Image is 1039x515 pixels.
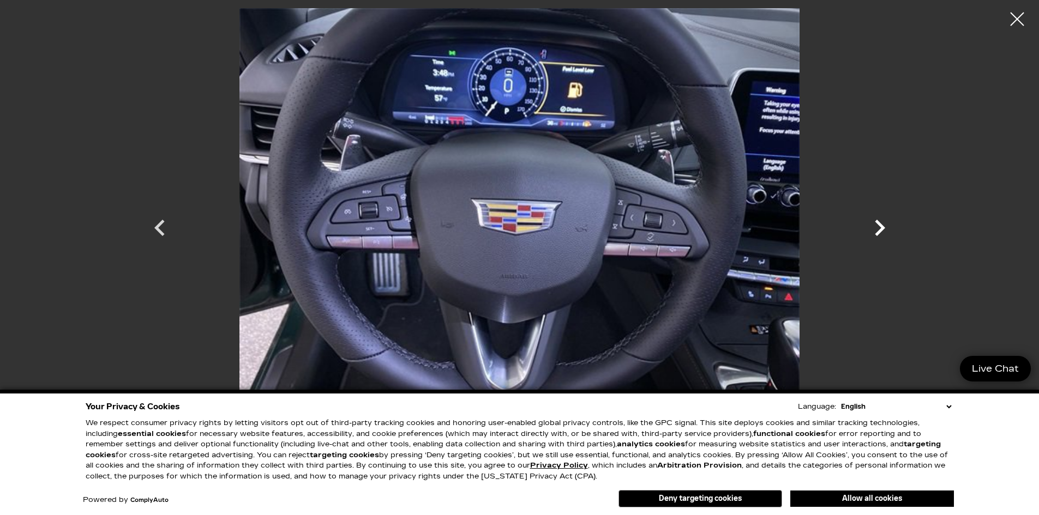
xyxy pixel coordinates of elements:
strong: analytics cookies [617,440,685,449]
img: New 2025 Typhoon Metallic Cadillac Sport image 19 [193,8,847,428]
button: Deny targeting cookies [618,490,782,507]
a: Live Chat [960,356,1031,381]
strong: functional cookies [753,429,825,438]
strong: targeting cookies [310,451,379,459]
a: ComplyAuto [130,497,169,504]
div: Language: [798,403,836,410]
strong: essential cookies [118,429,186,438]
strong: Arbitration Provision [657,461,742,470]
div: Powered by [83,496,169,504]
div: Previous [143,206,176,255]
span: Live Chat [966,362,1024,375]
button: Allow all cookies [790,490,954,507]
p: We respect consumer privacy rights by letting visitors opt out of third-party tracking cookies an... [86,418,954,482]
select: Language Select [838,401,954,412]
strong: targeting cookies [86,440,941,459]
span: Your Privacy & Cookies [86,399,180,414]
div: Next [863,206,896,255]
u: Privacy Policy [530,461,588,470]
